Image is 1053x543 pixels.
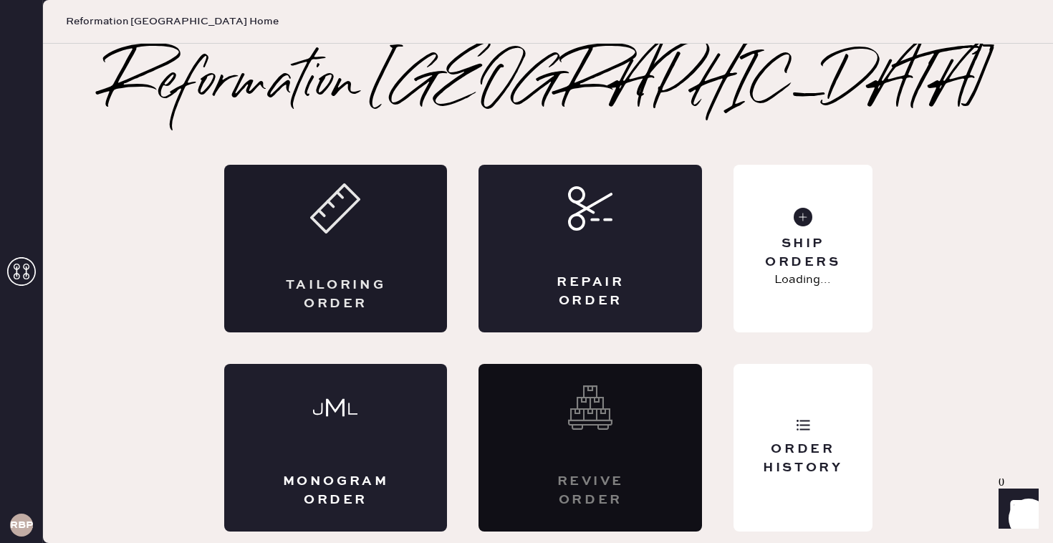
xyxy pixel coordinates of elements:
[745,441,860,476] div: Order History
[774,271,831,289] p: Loading...
[282,473,390,509] div: Monogram Order
[745,235,860,271] div: Ship Orders
[105,56,991,113] h2: Reformation [GEOGRAPHIC_DATA]
[66,14,279,29] span: Reformation [GEOGRAPHIC_DATA] Home
[536,473,645,509] div: Revive order
[536,274,645,309] div: Repair Order
[10,520,33,530] h3: RBPA
[479,364,702,532] div: Interested? Contact us at care@hemster.co
[985,479,1047,540] iframe: Front Chat
[282,277,390,312] div: Tailoring Order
